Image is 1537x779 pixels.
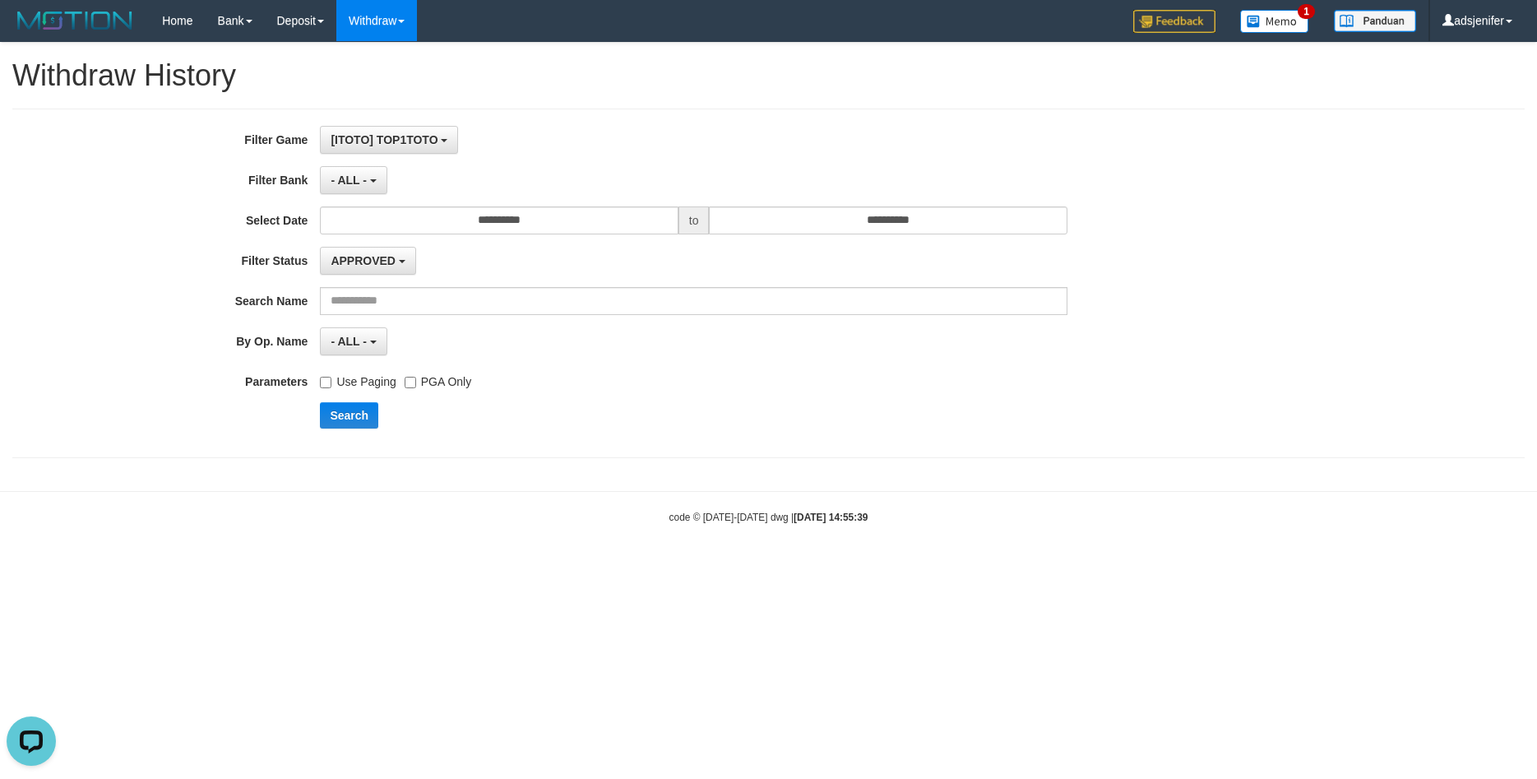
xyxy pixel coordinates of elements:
label: PGA Only [405,368,471,390]
button: - ALL - [320,327,387,355]
button: [ITOTO] TOP1TOTO [320,126,458,154]
button: Search [320,402,378,429]
h1: Withdraw History [12,59,1525,92]
input: Use Paging [320,377,331,388]
span: - ALL - [331,174,367,187]
button: APPROVED [320,247,415,275]
span: to [678,206,710,234]
strong: [DATE] 14:55:39 [794,512,868,523]
span: - ALL - [331,335,367,348]
small: code © [DATE]-[DATE] dwg | [669,512,868,523]
span: APPROVED [331,254,396,267]
button: Open LiveChat chat widget [7,7,56,56]
img: Button%20Memo.svg [1240,10,1309,33]
label: Use Paging [320,368,396,390]
input: PGA Only [405,377,416,388]
img: MOTION_logo.png [12,8,137,33]
span: [ITOTO] TOP1TOTO [331,133,437,146]
button: - ALL - [320,166,387,194]
img: panduan.png [1334,10,1416,32]
img: Feedback.jpg [1133,10,1215,33]
span: 1 [1298,4,1315,19]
